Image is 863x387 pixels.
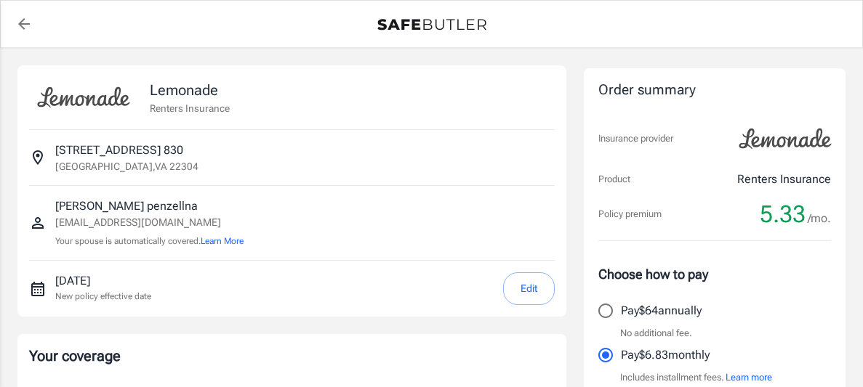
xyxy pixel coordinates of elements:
p: Your spouse is automatically covered. [55,235,244,248]
img: Lemonade [29,77,138,118]
p: [PERSON_NAME] penzellna [55,197,244,215]
p: Pay $64 annually [621,302,702,319]
p: Policy premium [598,207,662,221]
span: /mo. [808,208,831,229]
img: Lemonade [731,118,840,159]
svg: New policy start date [29,280,47,298]
p: Your coverage [29,346,555,366]
p: Product [598,172,630,187]
p: [STREET_ADDRESS] 830 [55,142,183,159]
button: Learn More [201,235,244,248]
button: Edit [503,272,555,305]
p: Pay $6.83 monthly [621,346,710,364]
svg: Insured person [29,214,47,232]
svg: Insured address [29,149,47,166]
p: No additional fee. [620,326,692,341]
p: [GEOGRAPHIC_DATA] , VA 22304 [55,159,198,174]
p: Includes installment fees. [620,370,772,385]
a: back to quotes [9,9,39,38]
img: Back to quotes [377,19,486,30]
p: Renters Insurance [150,101,230,115]
span: 5.33 [760,200,806,229]
div: Order summary [598,80,831,101]
p: [EMAIL_ADDRESS][DOMAIN_NAME] [55,215,244,230]
p: Choose how to pay [598,264,831,284]
p: Insurance provider [598,131,673,146]
p: Renters Insurance [737,171,831,188]
button: Learn more [726,370,772,385]
p: New policy effective date [55,290,151,303]
p: [DATE] [55,272,151,290]
p: Lemonade [150,79,230,101]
